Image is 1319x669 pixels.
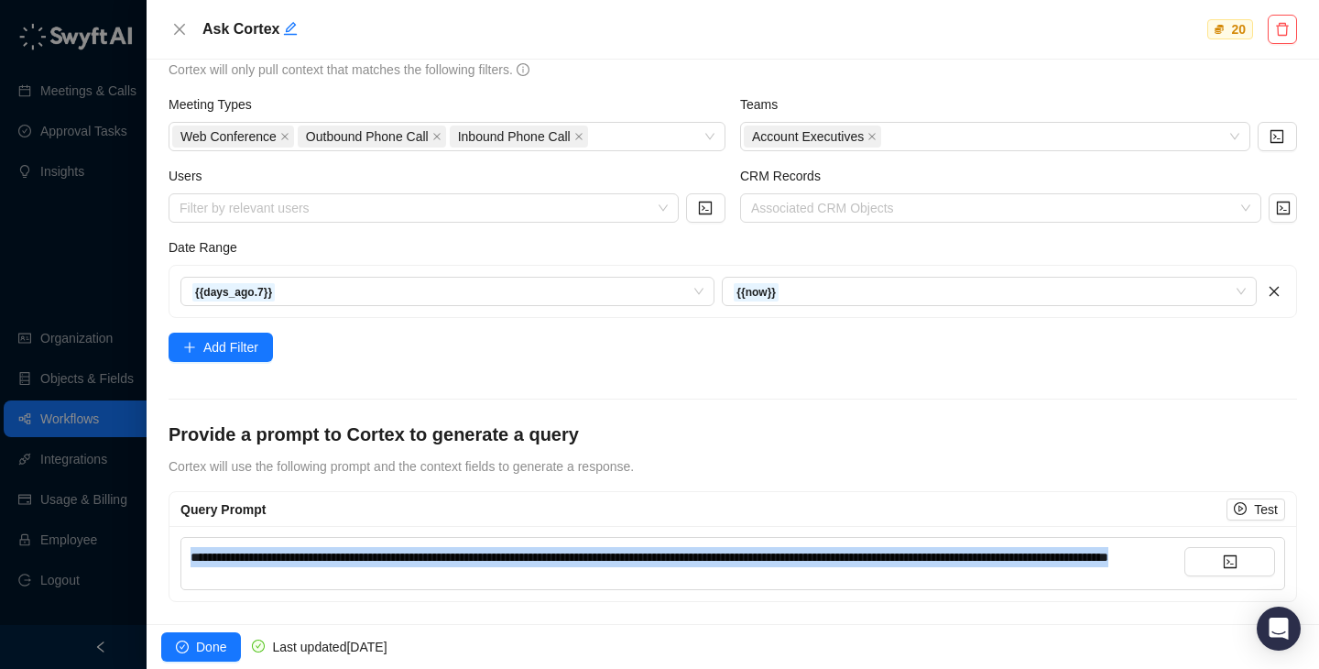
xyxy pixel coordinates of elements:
[517,63,529,76] span: info-circle
[272,640,387,654] span: Last updated [DATE]
[283,18,298,40] button: Edit
[1227,20,1249,38] div: 20
[203,337,258,357] span: Add Filter
[202,18,1203,40] h5: Ask Cortex
[744,126,881,148] span: Account Executives
[1234,502,1247,515] span: play-circle
[1268,285,1281,298] span: close
[169,94,265,115] label: Meeting Types
[169,237,250,258] label: Date Range
[169,166,214,186] label: Users
[740,94,790,115] label: Teams
[698,201,713,215] span: code
[283,21,298,36] span: edit
[169,459,634,474] span: Cortex will use the following prompt and the context fields to generate a response.
[195,286,272,299] strong: {{days_ago.7}}
[172,126,294,148] span: Web Conference
[1226,499,1285,521] button: Test
[1270,129,1284,144] span: code
[252,640,265,653] span: check-circle
[306,126,429,147] span: Outbound Phone Call
[740,166,834,186] label: CRM Records
[280,132,289,141] span: close
[867,132,877,141] span: close
[196,637,226,657] span: Done
[172,22,187,37] span: close
[1223,554,1237,569] span: code
[574,132,583,141] span: close
[1276,201,1291,215] span: code
[176,641,189,653] span: check-circle
[298,126,446,148] span: Outbound Phone Call
[736,286,776,299] strong: {{now}}
[169,333,273,362] button: Add Filter
[752,126,864,147] span: Account Executives
[1254,499,1278,520] span: Test
[161,632,241,662] button: Done
[169,18,191,40] button: Close
[1275,22,1290,37] span: delete
[458,126,571,147] span: Inbound Phone Call
[169,62,517,77] span: Cortex will only pull context that matches the following filters.
[450,126,588,148] span: Inbound Phone Call
[1257,607,1301,651] div: Open Intercom Messenger
[180,502,266,517] span: Query Prompt
[432,132,441,141] span: close
[183,341,196,354] span: plus
[169,422,1297,447] h4: Provide a prompt to Cortex to generate a query
[180,126,277,147] span: Web Conference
